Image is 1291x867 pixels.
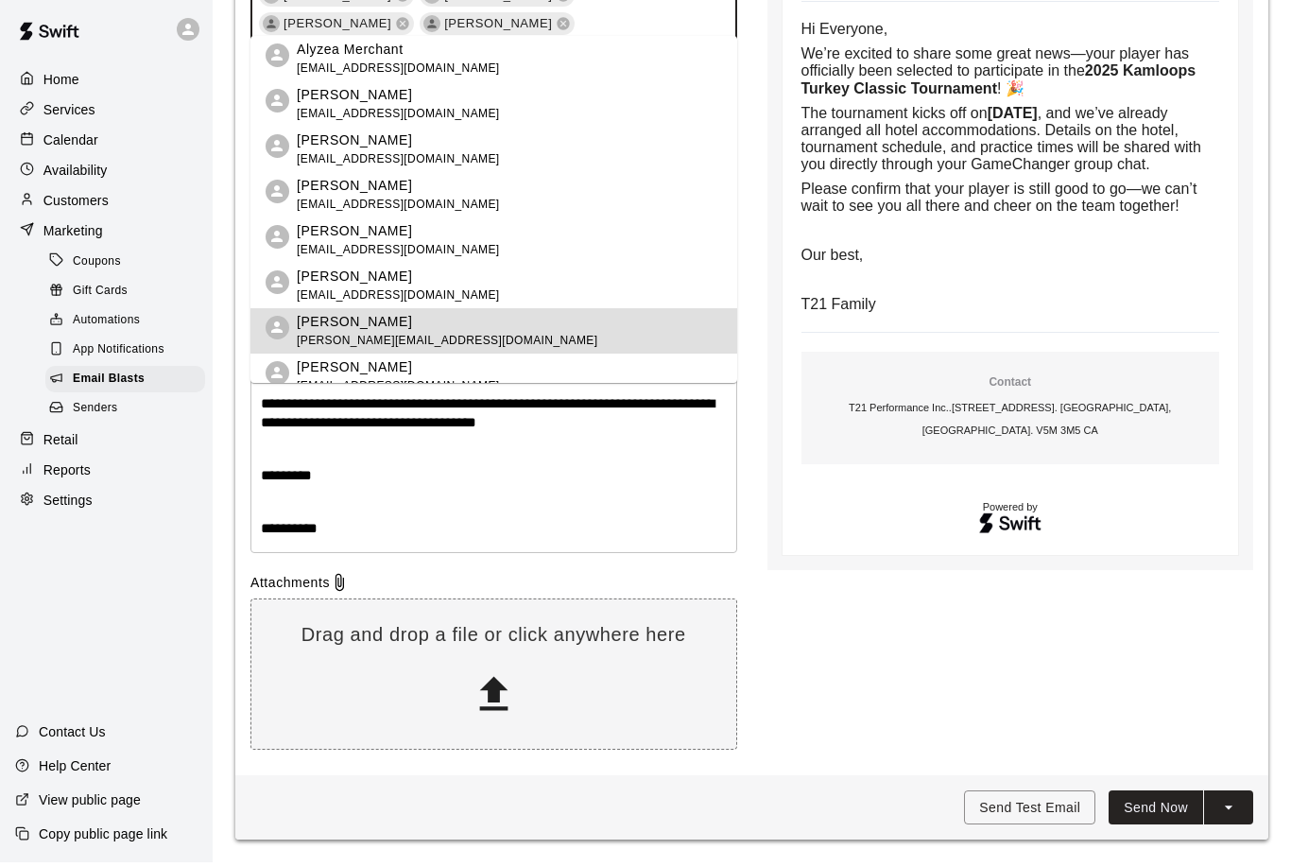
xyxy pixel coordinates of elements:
[73,404,118,423] span: Senders
[43,465,91,484] p: Reports
[297,246,500,265] span: [EMAIL_ADDRESS][DOMAIN_NAME]
[43,165,108,184] p: Availability
[809,401,1213,446] p: T21 Performance Inc. . [STREET_ADDRESS]. [GEOGRAPHIC_DATA], [GEOGRAPHIC_DATA]. V5M 3M5 CA
[43,495,93,514] p: Settings
[73,345,164,364] span: App Notifications
[45,253,205,280] div: Coupons
[39,829,167,848] p: Copy public page link
[1109,795,1253,830] div: split button
[297,337,597,355] span: [PERSON_NAME][EMAIL_ADDRESS][DOMAIN_NAME]
[276,19,399,38] span: [PERSON_NAME]
[73,374,145,393] span: Email Blasts
[297,317,597,337] p: [PERSON_NAME]
[15,161,198,189] a: Availability
[801,507,1220,517] p: Powered by
[251,627,736,652] p: Drag and drop a file or click anywhere here
[801,50,1194,83] span: We’re excited to share some great news—your player has officially been selected to participate in...
[43,75,79,94] p: Home
[297,90,500,110] p: [PERSON_NAME]
[15,460,198,489] a: Reports
[39,727,106,746] p: Contact Us
[297,64,500,83] span: [EMAIL_ADDRESS][DOMAIN_NAME]
[801,185,1201,218] span: Please confirm that your player is still good to go—we can’t wait to see you all there and cheer ...
[250,578,737,597] div: Attachments
[297,362,500,382] p: [PERSON_NAME]
[437,19,559,38] span: [PERSON_NAME]
[73,286,128,305] span: Gift Cards
[263,20,280,37] div: Christina Strudwick
[45,400,205,426] div: Senders
[73,257,121,276] span: Coupons
[45,311,213,340] a: Automations
[43,435,78,454] p: Retail
[297,135,500,155] p: [PERSON_NAME]
[809,379,1213,395] p: Contact
[420,17,575,40] div: [PERSON_NAME]
[801,110,1206,177] span: , and we’ve already arranged all hotel accommodations. Details on the hotel, tournament schedule,...
[43,135,98,154] p: Calendar
[73,316,140,335] span: Automations
[988,110,1038,126] strong: [DATE]
[978,515,1042,541] img: Swift logo
[15,100,198,129] a: Services
[297,181,500,200] p: [PERSON_NAME]
[39,795,141,814] p: View public page
[45,251,213,281] a: Coupons
[45,370,213,399] a: Email Blasts
[45,281,213,310] a: Gift Cards
[15,130,198,159] a: Calendar
[801,110,988,126] span: The tournament kicks off on
[297,382,500,401] span: [EMAIL_ADDRESS][DOMAIN_NAME]
[297,110,500,129] span: [EMAIL_ADDRESS][DOMAIN_NAME]
[45,371,205,397] div: Email Blasts
[801,67,1200,101] strong: 2025 Kamloops Turkey Classic Tournament
[15,491,198,519] a: Settings
[423,20,440,37] div: Daniela Ladouceur
[297,226,500,246] p: [PERSON_NAME]
[997,85,1024,101] span: ! 🎉
[15,430,198,459] a: Retail
[297,291,500,310] span: [EMAIL_ADDRESS][DOMAIN_NAME]
[297,200,500,219] span: [EMAIL_ADDRESS][DOMAIN_NAME]
[964,795,1095,830] button: Send Test Email
[43,105,95,124] p: Services
[15,221,198,250] a: Marketing
[297,44,500,64] p: Alyzea Merchant
[259,17,414,40] div: [PERSON_NAME]
[45,312,205,338] div: Automations
[801,26,888,42] span: Hi Everyone,
[45,283,205,309] div: Gift Cards
[297,155,500,174] span: [EMAIL_ADDRESS][DOMAIN_NAME]
[43,196,109,215] p: Customers
[45,340,213,370] a: App Notifications
[39,761,111,780] p: Help Center
[801,301,876,317] span: T21 Family
[15,70,198,98] a: Home
[45,341,205,368] div: App Notifications
[1109,795,1203,830] button: Send Now
[43,226,103,245] p: Marketing
[801,251,864,268] span: Our best,
[297,271,500,291] p: [PERSON_NAME]
[15,191,198,219] a: Customers
[45,399,213,428] a: Senders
